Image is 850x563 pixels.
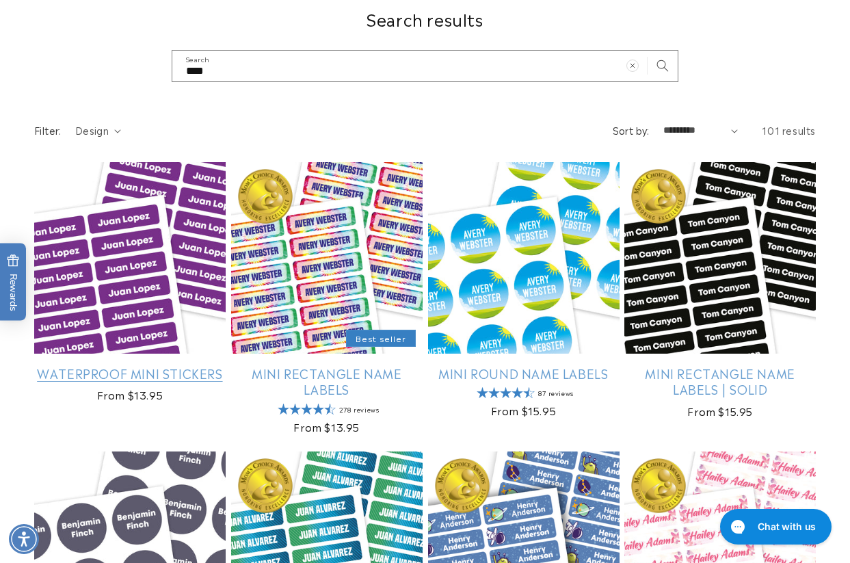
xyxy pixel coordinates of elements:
[231,365,423,397] a: Mini Rectangle Name Labels
[75,123,121,138] summary: Design (0 selected)
[613,123,650,137] label: Sort by:
[617,51,648,81] button: Clear search term
[648,51,678,81] button: Search
[762,123,816,137] span: 101 results
[428,365,620,381] a: Mini Round Name Labels
[34,123,62,138] h2: Filter:
[7,254,20,311] span: Rewards
[34,365,226,381] a: Waterproof Mini Stickers
[624,365,816,397] a: Mini Rectangle Name Labels | Solid
[75,123,109,137] span: Design
[34,8,816,29] h1: Search results
[9,524,39,554] div: Accessibility Menu
[713,504,836,549] iframe: Gorgias live chat messenger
